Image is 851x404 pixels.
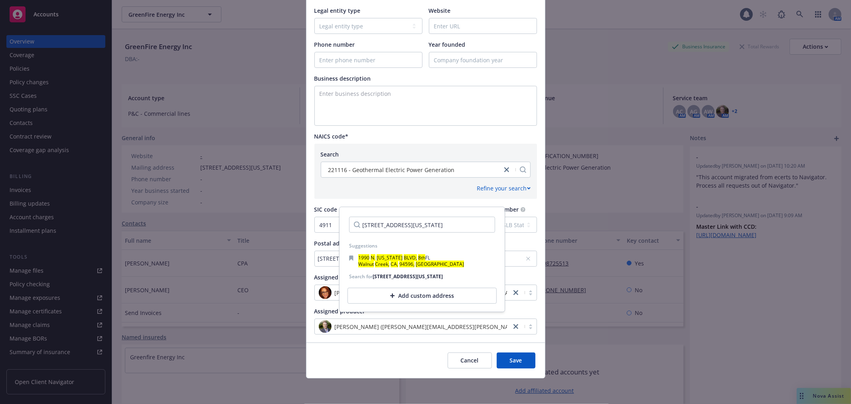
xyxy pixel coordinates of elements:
[314,133,349,140] span: NAICS code*
[477,184,531,192] div: Refine your search
[425,254,430,261] span: FL
[349,217,495,233] input: Search
[461,356,479,364] span: Cancel
[325,166,498,174] span: 221116 - Geothermal Electric Power Generation
[418,254,425,261] mark: 8th
[319,286,332,299] img: photo
[358,254,369,261] mark: 1990
[348,288,497,304] button: Add custom address
[416,261,464,267] mark: [GEOGRAPHIC_DATA]
[429,41,466,48] span: Year founded
[315,217,424,232] input: SIC Code
[314,7,361,14] span: Legal entity type
[349,273,443,280] div: Search for
[335,289,567,297] span: [PERSON_NAME] ([PERSON_NAME][EMAIL_ADDRESS][PERSON_NAME][DOMAIN_NAME])
[314,251,537,267] button: [STREET_ADDRESS][US_STATE]
[497,353,535,368] button: Save
[314,206,338,213] span: SIC code
[511,322,521,331] a: close
[314,75,371,82] span: Business description
[314,41,355,48] span: Phone number
[343,252,502,270] button: 1990N.[US_STATE]BLVD,8thFLWalnutCreek,CA,94596,[GEOGRAPHIC_DATA]
[377,254,403,261] mark: [US_STATE]
[427,206,519,213] span: Contractors state license number
[448,353,492,368] button: Cancel
[375,261,389,267] mark: Creek,
[319,320,332,333] img: photo
[318,254,525,263] div: [STREET_ADDRESS][US_STATE]
[335,323,567,331] span: [PERSON_NAME] ([PERSON_NAME][EMAIL_ADDRESS][PERSON_NAME][DOMAIN_NAME])
[511,288,521,297] a: close
[349,242,495,249] div: Suggestions
[319,320,507,333] span: photo[PERSON_NAME] ([PERSON_NAME][EMAIL_ADDRESS][PERSON_NAME][DOMAIN_NAME])
[404,254,417,261] mark: BLVD,
[373,273,443,280] div: [STREET_ADDRESS][US_STATE]
[314,307,369,315] span: Assigned producer*
[314,86,537,126] textarea: Enter business description
[391,261,398,267] mark: CA,
[315,52,422,67] input: Enter phone number
[429,7,451,14] span: Website
[328,166,455,174] span: 221116 - Geothermal Electric Power Generation
[429,18,537,34] input: Enter URL
[429,52,537,67] input: Company foundation year
[358,261,374,267] mark: Walnut
[314,273,391,281] span: Assigned account manager*
[502,165,511,174] a: close
[371,254,375,261] mark: N.
[399,261,415,267] mark: 94596,
[314,240,355,247] span: Postal address
[510,356,522,364] span: Save
[319,286,507,299] span: photo[PERSON_NAME] ([PERSON_NAME][EMAIL_ADDRESS][PERSON_NAME][DOMAIN_NAME])
[321,151,339,158] span: Search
